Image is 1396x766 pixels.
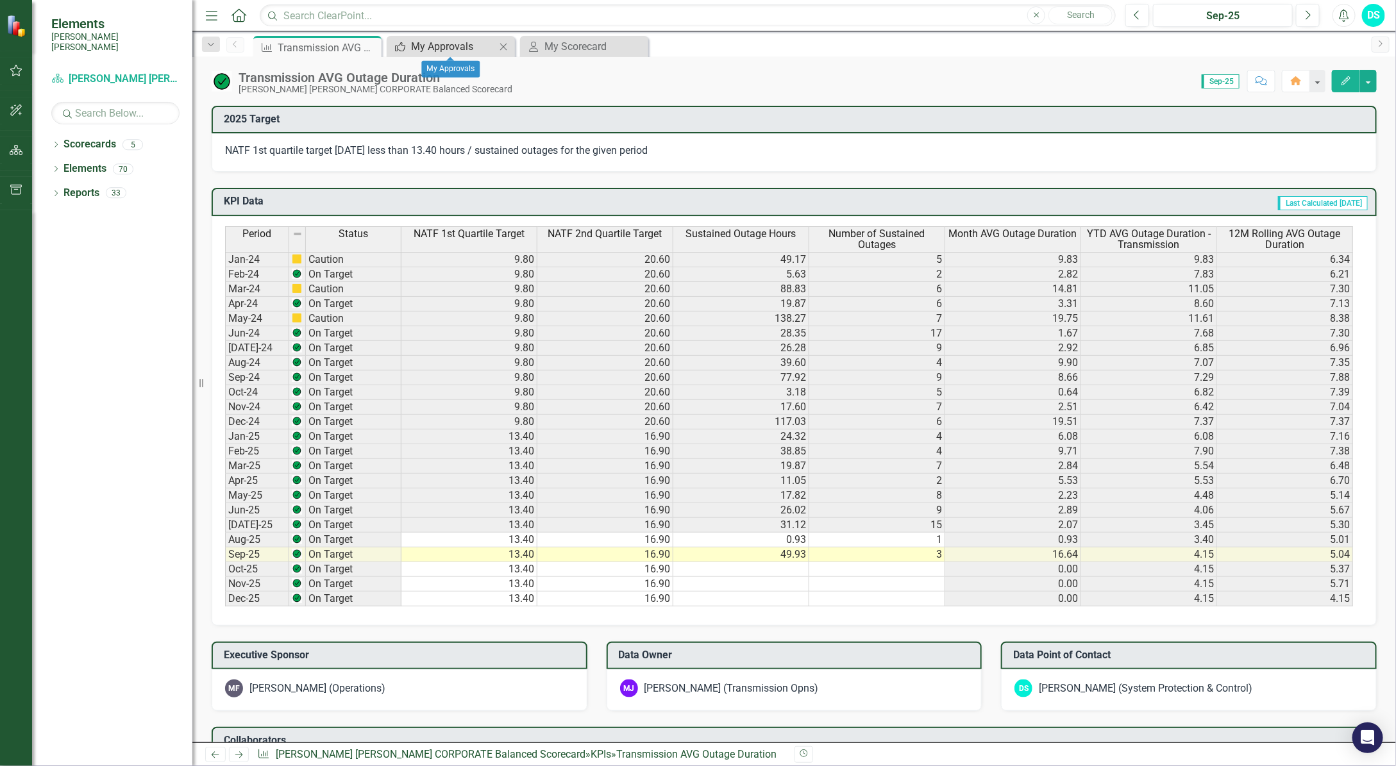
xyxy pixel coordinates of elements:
td: 7.37 [1217,415,1353,429]
td: On Target [306,341,401,356]
span: Search [1067,10,1095,20]
img: Z [292,269,302,279]
td: 1 [809,533,945,547]
td: 16.90 [537,429,673,444]
div: [PERSON_NAME] (Operations) [249,681,385,696]
h3: Data Owner [619,649,975,661]
td: 7.30 [1217,282,1353,297]
td: 0.00 [945,562,1081,577]
div: 33 [106,188,126,199]
button: DS [1362,4,1385,27]
td: 6.42 [1081,400,1217,415]
td: 7.88 [1217,371,1353,385]
td: 16.64 [945,547,1081,562]
span: Sustained Outage Hours [686,228,796,240]
td: 4.15 [1081,547,1217,562]
td: 20.60 [537,385,673,400]
td: On Target [306,474,401,488]
td: 20.60 [537,252,673,267]
td: 38.85 [673,444,809,459]
a: [PERSON_NAME] [PERSON_NAME] CORPORATE Balanced Scorecard [51,72,180,87]
a: My Approvals [390,38,496,54]
td: 6.08 [945,429,1081,444]
td: Dec-24 [225,415,289,429]
img: Z [292,372,302,382]
td: 13.40 [401,577,537,592]
td: 20.60 [537,400,673,415]
td: 4.15 [1081,562,1217,577]
td: 20.60 [537,312,673,326]
td: 7.30 [1217,326,1353,341]
td: 16.90 [537,444,673,459]
button: Sep-25 [1153,4,1293,27]
td: 2.89 [945,503,1081,518]
img: ClearPoint Strategy [6,13,30,38]
img: Z [292,431,302,441]
input: Search ClearPoint... [260,4,1116,27]
span: YTD AVG Outage Duration - Transmission [1084,228,1214,251]
div: Transmission AVG Outage Duration [239,71,512,85]
td: Aug-24 [225,356,289,371]
span: Number of Sustained Outages [812,228,942,251]
div: Sep-25 [1157,8,1288,24]
td: 24.32 [673,429,809,444]
td: On Target [306,429,401,444]
td: 6.70 [1217,474,1353,488]
td: Oct-25 [225,562,289,577]
td: 5.30 [1217,518,1353,533]
img: Z [292,357,302,367]
td: 7.38 [1217,444,1353,459]
td: Nov-25 [225,577,289,592]
div: MJ [620,679,638,697]
td: Caution [306,252,401,267]
td: 5.71 [1217,577,1353,592]
td: On Target [306,267,401,282]
a: Elements [63,162,106,176]
td: 16.90 [537,562,673,577]
div: » » [257,747,784,762]
td: 2.51 [945,400,1081,415]
img: Z [292,298,302,308]
span: Last Calculated [DATE] [1278,196,1368,210]
h3: Data Point of Contact [1013,649,1369,661]
td: 0.93 [945,533,1081,547]
td: May-24 [225,312,289,326]
td: 13.40 [401,459,537,474]
td: 7.83 [1081,267,1217,282]
td: Aug-25 [225,533,289,547]
td: On Target [306,400,401,415]
td: 7.37 [1081,415,1217,429]
td: On Target [306,459,401,474]
td: 4.06 [1081,503,1217,518]
td: 9 [809,341,945,356]
td: 26.28 [673,341,809,356]
td: 39.60 [673,356,809,371]
a: Reports [63,186,99,201]
img: Z [292,490,302,500]
td: [DATE]-24 [225,341,289,356]
td: 9.80 [401,400,537,415]
td: 28.35 [673,326,809,341]
td: 7.39 [1217,385,1353,400]
img: Z [292,328,302,338]
div: 5 [122,139,143,150]
td: 9 [809,503,945,518]
td: 19.87 [673,297,809,312]
td: Oct-24 [225,385,289,400]
td: 6.96 [1217,341,1353,356]
td: 5.01 [1217,533,1353,547]
td: 3.31 [945,297,1081,312]
small: [PERSON_NAME] [PERSON_NAME] [51,31,180,53]
td: 0.00 [945,577,1081,592]
td: 5.14 [1217,488,1353,503]
img: Z [292,578,302,588]
td: 8.66 [945,371,1081,385]
div: My Approvals [422,61,480,78]
td: 1.67 [945,326,1081,341]
img: Z [292,504,302,515]
div: [PERSON_NAME] (Transmission Opns) [644,681,819,696]
td: 20.60 [537,415,673,429]
td: 14.81 [945,282,1081,297]
td: On Target [306,326,401,341]
td: 7.04 [1217,400,1353,415]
